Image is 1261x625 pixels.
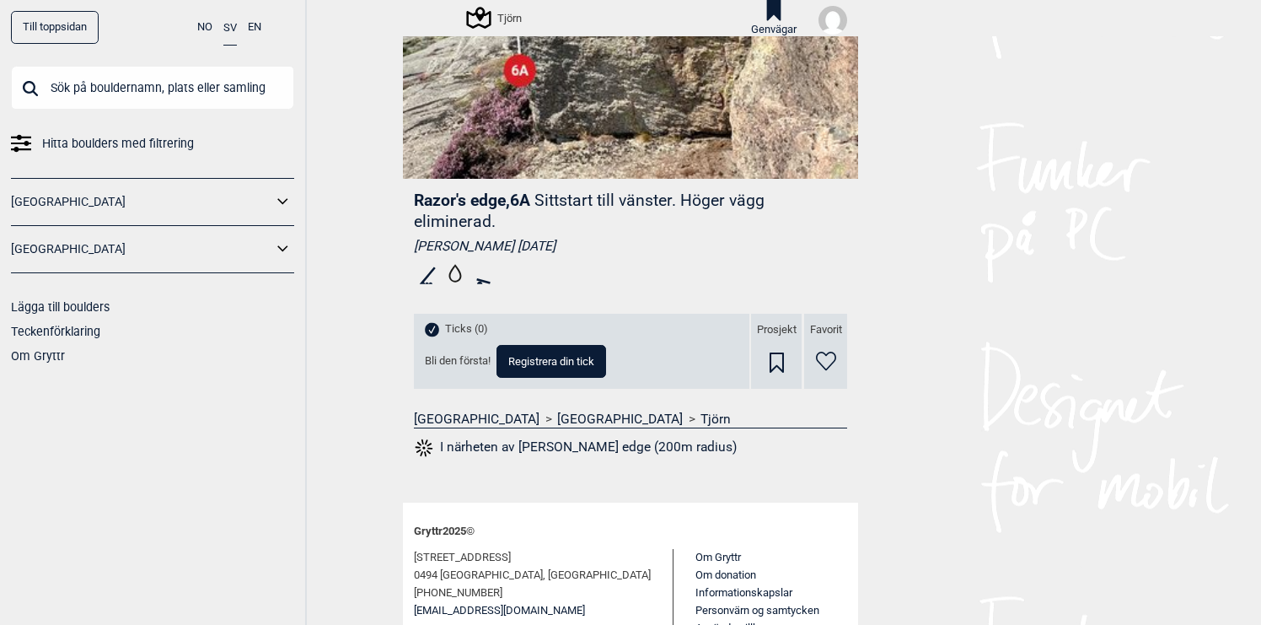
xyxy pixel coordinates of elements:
span: Razor's edge , 6A [414,191,530,210]
a: Om Gryttr [11,349,65,363]
p: Sittstart till vänster. Höger vägg eliminerad. [414,191,765,231]
button: Registrera din tick [496,345,606,378]
a: Tjörn [700,411,731,428]
nav: > > [414,411,847,428]
a: Om Gryttr [695,551,741,563]
span: [PHONE_NUMBER] [414,585,502,602]
div: Tjörn [469,8,522,28]
a: Teckenförklaring [11,325,100,338]
span: Favorit [810,323,842,337]
button: SV [223,11,237,46]
span: Hitta boulders med filtrering [42,132,194,156]
a: Informationskapslar [695,586,792,599]
a: Lägga till boulders [11,300,110,314]
span: Ticks (0) [445,322,488,337]
span: 0494 [GEOGRAPHIC_DATA], [GEOGRAPHIC_DATA] [414,567,651,585]
a: Till toppsidan [11,11,99,44]
span: [STREET_ADDRESS] [414,549,511,567]
input: Sök på bouldernamn, plats eller samling [11,66,294,110]
a: [GEOGRAPHIC_DATA] [414,411,539,428]
button: NO [197,11,212,44]
span: Registrera din tick [508,356,594,367]
a: Hitta boulders med filtrering [11,132,294,156]
div: Prosjekt [751,314,802,389]
div: Gryttr 2025 © [414,514,847,550]
a: [GEOGRAPHIC_DATA] [11,237,272,261]
span: Bli den första! [425,354,491,369]
button: I närheten av [PERSON_NAME] edge (200m radius) [414,437,737,459]
a: Om donation [695,568,756,581]
a: [GEOGRAPHIC_DATA] [11,190,272,214]
a: Personvärn og samtycken [695,604,819,617]
a: [EMAIL_ADDRESS][DOMAIN_NAME] [414,602,585,620]
button: EN [248,11,261,44]
a: [GEOGRAPHIC_DATA] [557,411,683,428]
img: User fallback1 [818,6,847,35]
div: [PERSON_NAME] [DATE] [414,238,847,255]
